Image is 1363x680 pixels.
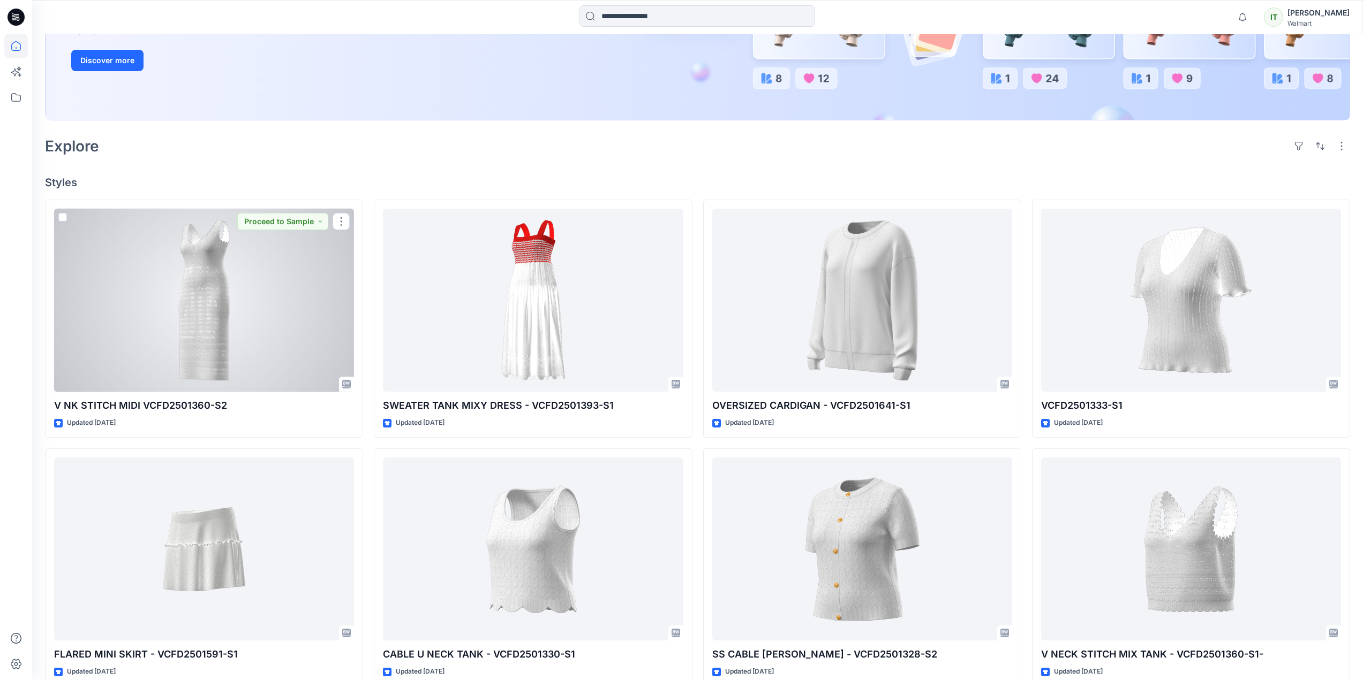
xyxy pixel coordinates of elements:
[396,666,445,677] p: Updated [DATE]
[67,417,116,429] p: Updated [DATE]
[1287,19,1350,27] div: Walmart
[1041,398,1341,413] p: VCFD2501333-S1
[45,176,1350,189] h4: Styles
[396,417,445,429] p: Updated [DATE]
[712,209,1012,392] a: OVERSIZED CARDIGAN - VCFD2501641-S1
[1264,7,1283,27] div: IT
[725,666,774,677] p: Updated [DATE]
[383,457,683,641] a: CABLE U NECK TANK - VCFD2501330-S1
[54,647,354,662] p: FLARED MINI SKIRT - VCFD2501591-S1
[725,417,774,429] p: Updated [DATE]
[383,209,683,392] a: SWEATER TANK MIXY DRESS - VCFD2501393-S1
[1054,666,1103,677] p: Updated [DATE]
[1054,417,1103,429] p: Updated [DATE]
[54,398,354,413] p: V NK STITCH MIDI VCFD2501360-S2
[1287,6,1350,19] div: [PERSON_NAME]
[71,50,144,71] button: Discover more
[712,647,1012,662] p: SS CABLE [PERSON_NAME] - VCFD2501328-S2
[383,398,683,413] p: SWEATER TANK MIXY DRESS - VCFD2501393-S1
[712,457,1012,641] a: SS CABLE CARIGAN - VCFD2501328-S2
[1041,457,1341,641] a: V NECK STITCH MIX TANK - VCFD2501360-S1-
[45,137,99,155] h2: Explore
[67,666,116,677] p: Updated [DATE]
[383,647,683,662] p: CABLE U NECK TANK - VCFD2501330-S1
[54,457,354,641] a: FLARED MINI SKIRT - VCFD2501591-S1
[1041,209,1341,392] a: VCFD2501333-S1
[54,209,354,392] a: V NK STITCH MIDI VCFD2501360-S2
[71,50,312,71] a: Discover more
[712,398,1012,413] p: OVERSIZED CARDIGAN - VCFD2501641-S1
[1041,647,1341,662] p: V NECK STITCH MIX TANK - VCFD2501360-S1-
